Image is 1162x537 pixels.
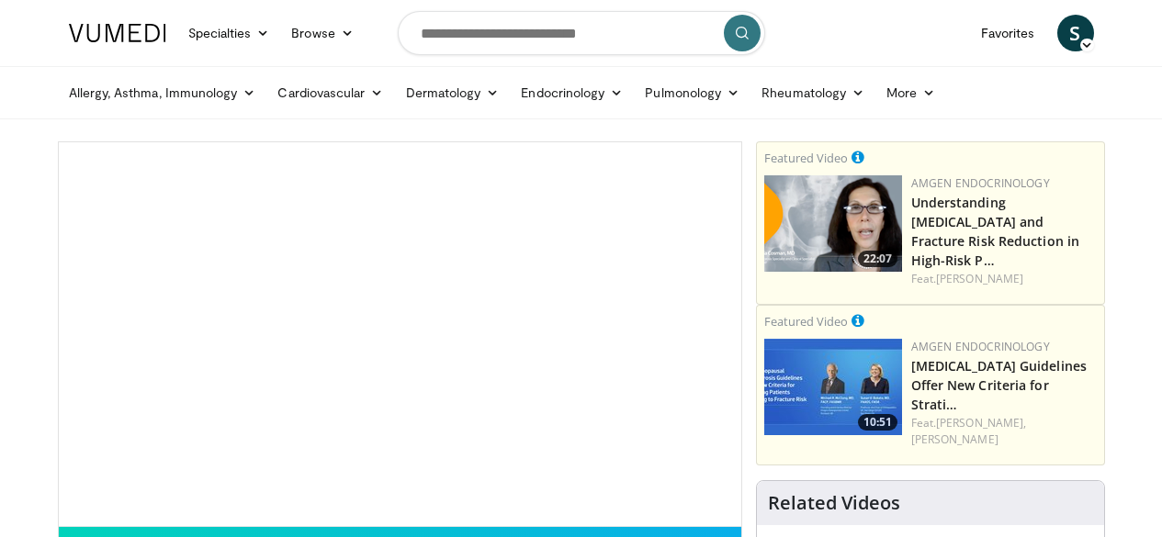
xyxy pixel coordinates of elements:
[858,414,897,431] span: 10:51
[875,74,946,111] a: More
[911,175,1050,191] a: Amgen Endocrinology
[177,15,281,51] a: Specialties
[911,339,1050,354] a: Amgen Endocrinology
[768,492,900,514] h4: Related Videos
[911,415,1097,448] div: Feat.
[911,271,1097,287] div: Feat.
[764,150,848,166] small: Featured Video
[398,11,765,55] input: Search topics, interventions
[510,74,634,111] a: Endocrinology
[764,175,902,272] img: c9a25db3-4db0-49e1-a46f-17b5c91d58a1.png.150x105_q85_crop-smart_upscale.png
[911,357,1088,413] a: [MEDICAL_DATA] Guidelines Offer New Criteria for Strati…
[764,339,902,435] a: 10:51
[970,15,1046,51] a: Favorites
[936,415,1026,431] a: [PERSON_NAME],
[634,74,750,111] a: Pulmonology
[59,142,741,527] video-js: Video Player
[911,431,998,447] a: [PERSON_NAME]
[764,313,848,330] small: Featured Video
[750,74,875,111] a: Rheumatology
[764,175,902,272] a: 22:07
[936,271,1023,286] a: [PERSON_NAME]
[858,251,897,267] span: 22:07
[266,74,394,111] a: Cardiovascular
[69,24,166,42] img: VuMedi Logo
[280,15,365,51] a: Browse
[764,339,902,435] img: 7b525459-078d-43af-84f9-5c25155c8fbb.png.150x105_q85_crop-smart_upscale.jpg
[395,74,511,111] a: Dermatology
[58,74,267,111] a: Allergy, Asthma, Immunology
[911,194,1080,269] a: Understanding [MEDICAL_DATA] and Fracture Risk Reduction in High-Risk P…
[1057,15,1094,51] a: S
